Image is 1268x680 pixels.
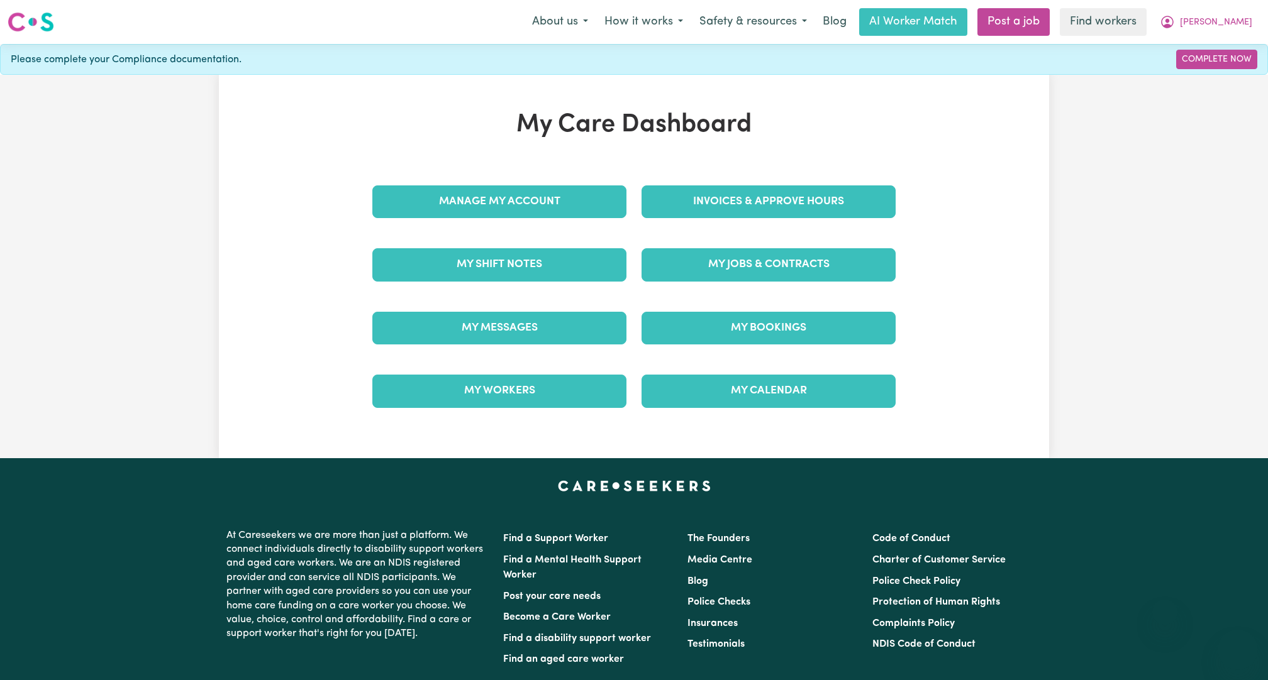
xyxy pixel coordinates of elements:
a: Charter of Customer Service [872,555,1006,565]
a: Post your care needs [503,591,601,601]
a: My Shift Notes [372,248,626,281]
a: Become a Care Worker [503,612,611,622]
a: My Messages [372,312,626,344]
a: Find an aged care worker [503,654,624,664]
a: My Jobs & Contracts [642,248,896,281]
a: AI Worker Match [859,8,967,36]
img: Careseekers logo [8,11,54,33]
a: Post a job [977,8,1050,36]
a: Find a disability support worker [503,633,651,644]
a: Invoices & Approve Hours [642,185,896,218]
h1: My Care Dashboard [365,110,903,140]
button: How it works [596,9,691,35]
a: Careseekers home page [558,481,711,491]
a: NDIS Code of Conduct [872,639,976,649]
a: Code of Conduct [872,534,950,544]
a: Blog [687,576,708,586]
a: Media Centre [687,555,752,565]
a: Police Check Policy [872,576,960,586]
a: Complete Now [1176,50,1257,69]
a: Protection of Human Rights [872,597,1000,607]
a: Insurances [687,618,738,628]
button: About us [524,9,596,35]
a: Manage My Account [372,185,626,218]
a: My Calendar [642,375,896,407]
iframe: Button to launch messaging window [1218,630,1258,670]
a: Find a Support Worker [503,534,608,544]
a: The Founders [687,534,750,544]
a: Find workers [1060,8,1147,36]
a: My Workers [372,375,626,407]
a: Testimonials [687,639,745,649]
a: Complaints Policy [872,618,955,628]
a: Find a Mental Health Support Worker [503,555,642,580]
a: My Bookings [642,312,896,344]
p: At Careseekers we are more than just a platform. We connect individuals directly to disability su... [226,524,488,646]
a: Careseekers logo [8,8,54,36]
a: Blog [815,8,854,36]
button: My Account [1152,9,1260,35]
a: Police Checks [687,597,750,607]
span: Please complete your Compliance documentation. [11,52,242,67]
button: Safety & resources [691,9,815,35]
iframe: Close message [1152,600,1177,625]
span: [PERSON_NAME] [1180,16,1252,30]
